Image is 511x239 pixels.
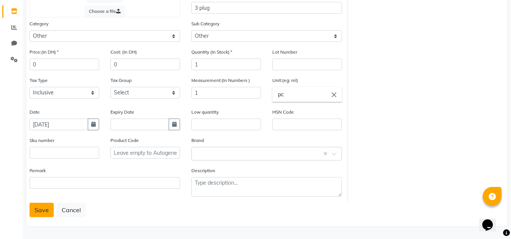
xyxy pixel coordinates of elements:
[191,77,250,84] label: Measurement:(In Numbers )
[30,20,48,27] label: Category
[191,109,219,116] label: Low quantity
[110,109,134,116] label: Expiry Date
[110,77,132,84] label: Tax Group
[272,77,298,84] label: Unit:(eg: ml)
[30,203,54,217] button: Save
[30,109,40,116] label: Date
[191,167,215,174] label: Description
[84,6,125,17] label: Choose a file
[110,137,139,144] label: Product Code
[191,49,232,56] label: Quantity (In Stock)
[330,90,338,99] i: Close
[110,49,137,56] label: Cost: (In DH)
[110,147,180,159] input: Leave empty to Autogenerate
[30,167,46,174] label: Remark
[30,77,48,84] label: Tax Type
[30,49,59,56] label: Price:(In DH)
[30,137,54,144] label: Sku number
[323,150,330,158] span: Clear all
[191,20,219,27] label: Sub Category
[57,203,86,217] button: Cancel
[272,49,297,56] label: Lot Number
[479,209,503,231] iframe: chat widget
[272,109,294,116] label: HSN Code
[191,137,204,144] label: Brand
